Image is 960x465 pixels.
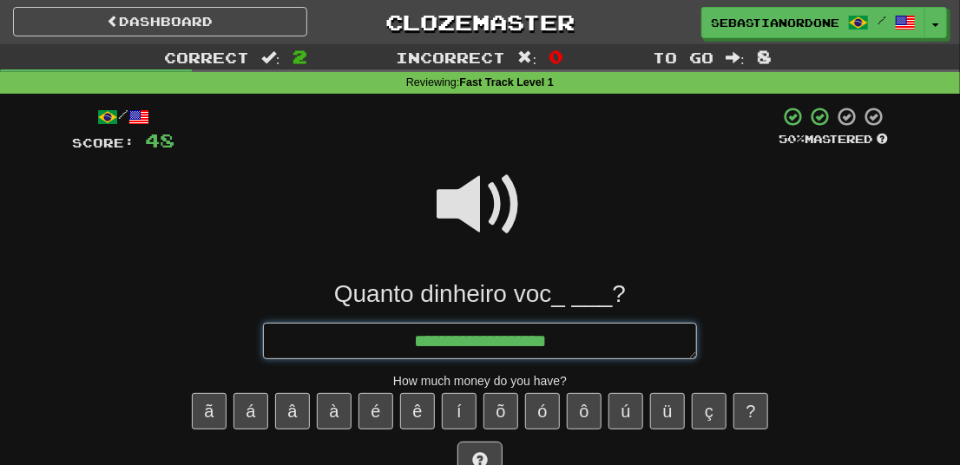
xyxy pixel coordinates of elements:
button: é [358,393,393,429]
span: SebastianOrdonez [711,15,839,30]
div: Quanto dinheiro voc_ ___? [72,278,888,310]
div: How much money do you have? [72,372,888,390]
span: 0 [549,46,563,67]
span: Score: [72,135,135,150]
button: ü [650,393,685,429]
button: ê [400,393,435,429]
span: : [518,50,537,65]
div: Mastered [779,132,888,147]
button: á [233,393,268,429]
a: Clozemaster [333,7,628,37]
div: / [72,106,174,128]
span: Correct [164,49,249,66]
span: : [261,50,280,65]
button: í [442,393,477,429]
span: / [878,14,886,26]
span: 2 [293,46,307,67]
span: 48 [145,129,174,151]
span: : [726,50,745,65]
button: õ [483,393,518,429]
a: SebastianOrdonez / [701,7,925,38]
span: 8 [757,46,772,67]
button: ô [567,393,602,429]
button: ? [733,393,768,429]
button: ú [608,393,643,429]
button: à [317,393,352,429]
span: To go [653,49,713,66]
strong: Fast Track Level 1 [460,76,555,88]
span: Incorrect [397,49,506,66]
button: â [275,393,310,429]
button: ã [192,393,227,429]
button: ó [525,393,560,429]
a: Dashboard [13,7,307,36]
span: 50 % [779,132,805,146]
button: ç [692,393,727,429]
